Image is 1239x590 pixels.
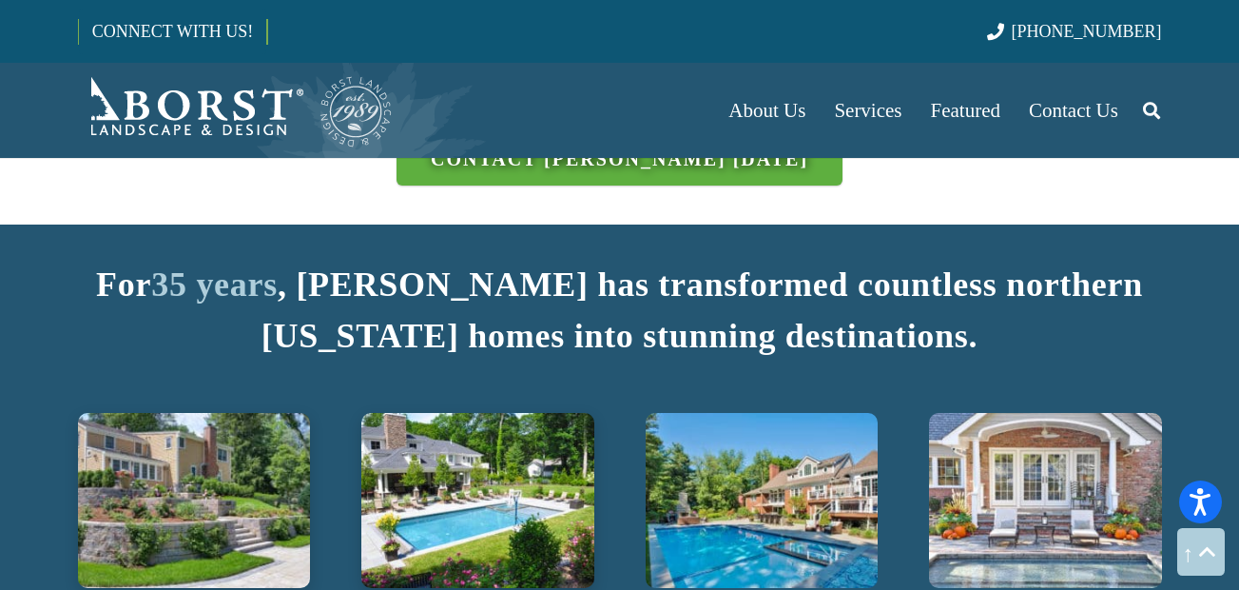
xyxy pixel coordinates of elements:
[96,265,1143,355] b: For , [PERSON_NAME] has transformed countless northern [US_STATE] homes into stunning destinations.
[728,99,805,122] span: About Us
[1133,87,1171,134] a: Search
[931,99,1000,122] span: Featured
[714,63,820,158] a: About Us
[1012,22,1162,41] span: [PHONE_NUMBER]
[1015,63,1133,158] a: Contact Us
[834,99,901,122] span: Services
[1177,528,1225,576] a: Back to top
[1029,99,1118,122] span: Contact Us
[397,132,842,186] a: Contact [PERSON_NAME] [DATE]
[987,22,1161,41] a: [PHONE_NUMBER]
[917,63,1015,158] a: Featured
[78,72,394,148] a: Borst-Logo
[79,9,266,54] a: CONNECT WITH US!
[820,63,916,158] a: Services
[151,265,278,304] span: 35 years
